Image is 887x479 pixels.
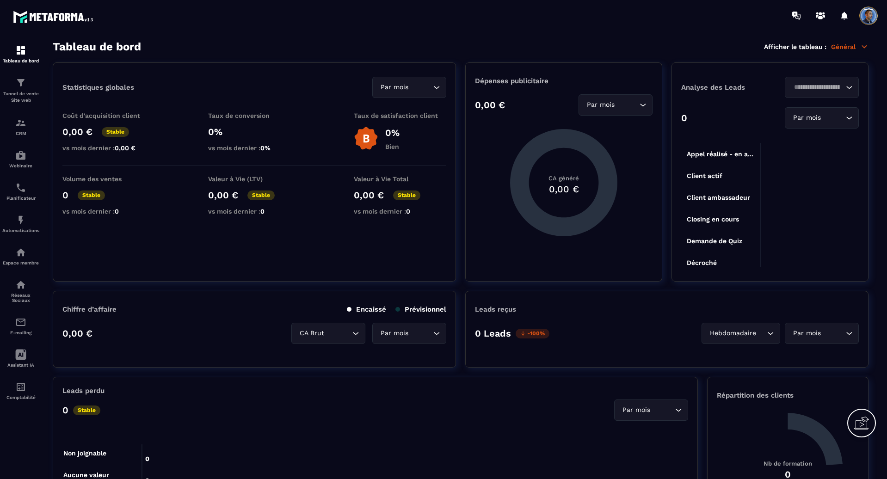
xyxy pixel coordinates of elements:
span: Par mois [620,405,652,415]
p: Automatisations [2,228,39,233]
p: Coût d'acquisition client [62,112,155,119]
p: CRM [2,131,39,136]
div: Search for option [785,77,859,98]
div: Search for option [702,323,780,344]
p: 0 Leads [475,328,511,339]
p: Dépenses publicitaire [475,77,653,85]
p: E-mailing [2,330,39,335]
p: Tableau de bord [2,58,39,63]
p: Analyse des Leads [681,83,770,92]
input: Search for option [791,82,844,92]
p: Leads perdu [62,387,105,395]
p: Valeur à Vie (LTV) [208,175,301,183]
p: 0% [385,127,400,138]
div: Search for option [579,94,653,116]
a: formationformationTableau de bord [2,38,39,70]
p: Tunnel de vente Site web [2,91,39,104]
img: automations [15,247,26,258]
p: Encaissé [347,305,386,313]
span: Par mois [791,328,823,338]
p: 0,00 € [354,190,384,201]
tspan: Non joignable [63,450,106,458]
img: accountant [15,381,26,393]
p: Stable [393,190,420,200]
p: 0,00 € [62,328,92,339]
tspan: Client ambassadeur [687,194,750,201]
tspan: Client actif [687,172,722,179]
input: Search for option [823,113,844,123]
p: Comptabilité [2,395,39,400]
input: Search for option [616,100,637,110]
img: formation [15,77,26,88]
span: Par mois [791,113,823,123]
p: Planificateur [2,196,39,201]
p: Espace membre [2,260,39,265]
p: Volume des ventes [62,175,155,183]
p: vs mois dernier : [208,144,301,152]
input: Search for option [823,328,844,338]
img: logo [13,8,96,25]
div: Search for option [372,77,446,98]
span: Hebdomadaire [708,328,758,338]
a: emailemailE-mailing [2,310,39,342]
span: Par mois [378,82,410,92]
tspan: Closing en cours [687,215,739,223]
p: Stable [102,127,129,137]
p: Taux de satisfaction client [354,112,446,119]
p: -100% [516,329,549,338]
span: CA Brut [297,328,326,338]
p: 0,00 € [208,190,238,201]
a: social-networksocial-networkRéseaux Sociaux [2,272,39,310]
p: Assistant IA [2,362,39,368]
a: automationsautomationsEspace membre [2,240,39,272]
p: Afficher le tableau : [764,43,826,50]
tspan: Aucune valeur [63,471,109,479]
img: formation [15,117,26,129]
a: formationformationTunnel de vente Site web [2,70,39,111]
p: Webinaire [2,163,39,168]
p: Répartition des clients [717,391,859,399]
span: 0,00 € [115,144,136,152]
p: 0 [62,190,68,201]
input: Search for option [758,328,765,338]
img: email [15,317,26,328]
a: automationsautomationsAutomatisations [2,208,39,240]
tspan: Décroché [687,259,717,266]
img: automations [15,215,26,226]
p: 0,00 € [62,126,92,137]
img: formation [15,45,26,56]
a: formationformationCRM [2,111,39,143]
p: vs mois dernier : [62,208,155,215]
span: Par mois [585,100,616,110]
span: 0% [260,144,271,152]
input: Search for option [326,328,350,338]
span: 0 [406,208,410,215]
div: Search for option [372,323,446,344]
p: vs mois dernier : [62,144,155,152]
img: scheduler [15,182,26,193]
p: Bien [385,143,400,150]
a: accountantaccountantComptabilité [2,375,39,407]
span: 0 [115,208,119,215]
img: b-badge-o.b3b20ee6.svg [354,126,378,151]
p: Prévisionnel [395,305,446,313]
p: 0,00 € [475,99,505,111]
a: automationsautomationsWebinaire [2,143,39,175]
a: Assistant IA [2,342,39,375]
p: vs mois dernier : [208,208,301,215]
p: Stable [73,405,100,415]
p: Général [831,43,869,51]
p: Stable [78,190,105,200]
input: Search for option [410,82,431,92]
p: vs mois dernier : [354,208,446,215]
p: 0% [208,126,301,137]
div: Search for option [785,107,859,129]
img: social-network [15,279,26,290]
div: Search for option [614,399,688,421]
a: schedulerschedulerPlanificateur [2,175,39,208]
img: automations [15,150,26,161]
p: 0 [62,405,68,416]
p: Réseaux Sociaux [2,293,39,303]
span: Par mois [378,328,410,338]
p: Valeur à Vie Total [354,175,446,183]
